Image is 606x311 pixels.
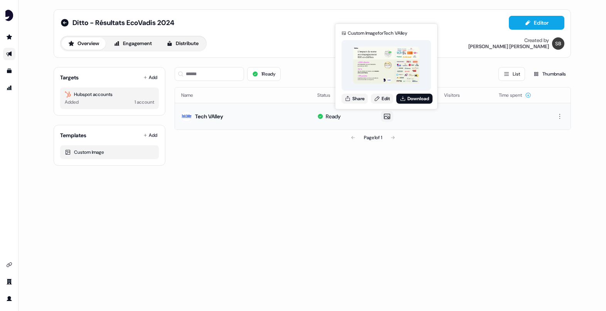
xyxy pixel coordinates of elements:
[135,98,154,106] div: 1 account
[509,20,564,28] a: Editor
[142,130,159,141] button: Add
[524,37,549,44] div: Created by
[348,29,407,37] div: Custom Image for Tech VAlley
[3,48,15,60] a: Go to outbound experience
[509,16,564,30] button: Editor
[3,293,15,305] a: Go to profile
[468,44,549,50] div: [PERSON_NAME] [PERSON_NAME]
[342,94,368,104] button: Share
[326,113,341,120] div: Ready
[107,37,158,50] button: Engagement
[353,47,419,84] img: asset preview
[62,37,106,50] button: Overview
[3,65,15,77] a: Go to templates
[528,67,571,81] button: Thumbnails
[60,131,86,139] div: Templates
[3,31,15,43] a: Go to prospects
[65,148,154,156] div: Custom Image
[364,134,382,141] div: Page 1 of 1
[3,82,15,94] a: Go to attribution
[498,67,525,81] button: List
[499,88,531,102] button: Time spent
[3,276,15,288] a: Go to team
[65,98,79,106] div: Added
[72,18,174,27] span: Ditto - Résultats EcoVadis 2024
[181,88,202,102] button: Name
[396,94,433,104] button: Download
[160,37,205,50] button: Distribute
[3,259,15,271] a: Go to integrations
[65,91,154,98] div: Hubspot accounts
[552,37,564,50] img: Simon
[195,113,223,120] div: Tech VAlley
[247,67,281,81] button: 1Ready
[142,72,159,83] button: Add
[317,88,340,102] button: Status
[444,88,469,102] button: Visitors
[60,74,79,81] div: Targets
[371,94,393,104] a: Edit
